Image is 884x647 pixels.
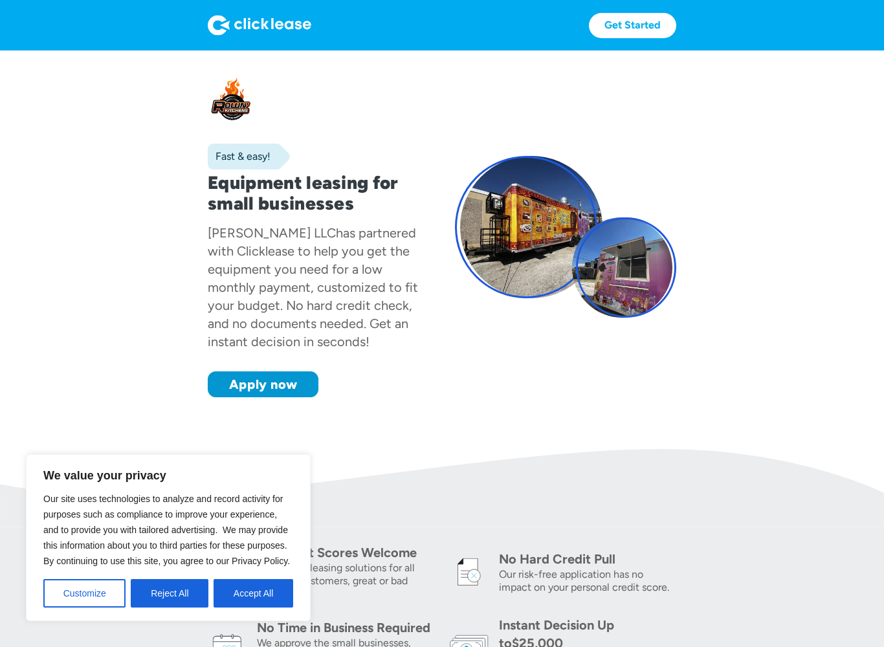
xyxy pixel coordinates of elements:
[43,494,290,566] span: Our site uses technologies to analyze and record activity for purposes such as compliance to impr...
[499,550,676,568] div: No Hard Credit Pull
[589,13,676,38] a: Get Started
[450,553,489,591] img: credit icon
[43,468,293,483] p: We value your privacy
[26,454,311,621] div: We value your privacy
[257,619,434,637] div: No Time in Business Required
[214,579,293,608] button: Accept All
[208,225,418,349] div: has partnered with Clicklease to help you get the equipment you need for a low monthly payment, c...
[208,15,311,36] img: Logo
[131,579,208,608] button: Reject All
[208,225,336,241] div: [PERSON_NAME] LLC
[499,568,676,594] div: Our risk-free application has no impact on your personal credit score.
[257,562,434,600] div: Equipment leasing solutions for all business customers, great or bad credit.
[257,543,434,562] div: All Credit Scores Welcome
[208,150,271,163] div: Fast & easy!
[43,579,126,608] button: Customize
[208,371,318,397] a: Apply now
[208,172,429,214] h1: Equipment leasing for small businesses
